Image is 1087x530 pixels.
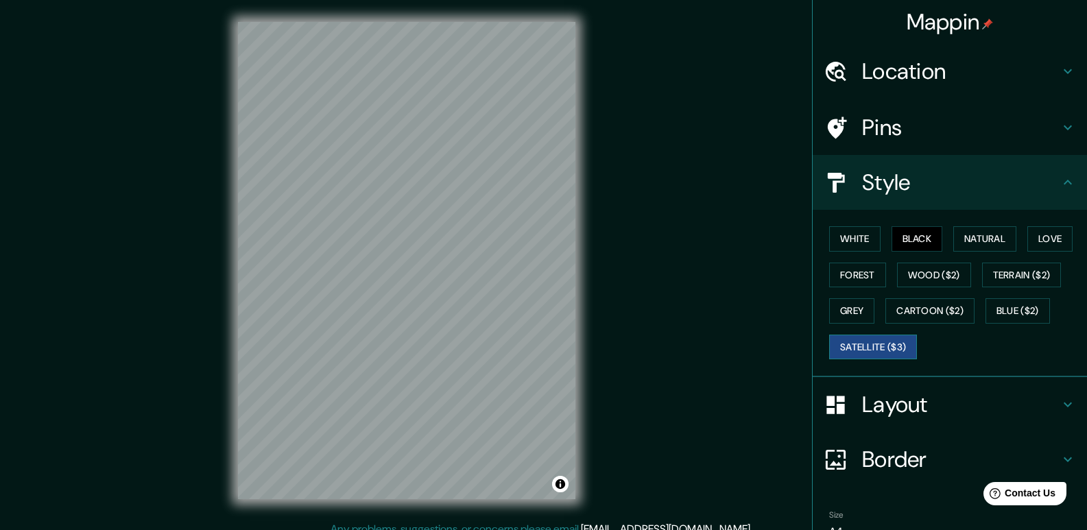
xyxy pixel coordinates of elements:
[829,335,917,360] button: Satellite ($3)
[986,298,1050,324] button: Blue ($2)
[862,169,1060,196] h4: Style
[813,377,1087,432] div: Layout
[982,19,993,29] img: pin-icon.png
[953,226,1016,252] button: Natural
[238,22,575,499] canvas: Map
[813,44,1087,99] div: Location
[862,391,1060,418] h4: Layout
[813,432,1087,487] div: Border
[965,477,1072,515] iframe: Help widget launcher
[829,263,886,288] button: Forest
[829,298,874,324] button: Grey
[862,58,1060,85] h4: Location
[862,114,1060,141] h4: Pins
[982,263,1062,288] button: Terrain ($2)
[885,298,975,324] button: Cartoon ($2)
[552,476,569,492] button: Toggle attribution
[813,155,1087,210] div: Style
[907,8,994,36] h4: Mappin
[862,446,1060,473] h4: Border
[829,509,844,521] label: Size
[829,226,881,252] button: White
[892,226,943,252] button: Black
[897,263,971,288] button: Wood ($2)
[813,100,1087,155] div: Pins
[1027,226,1073,252] button: Love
